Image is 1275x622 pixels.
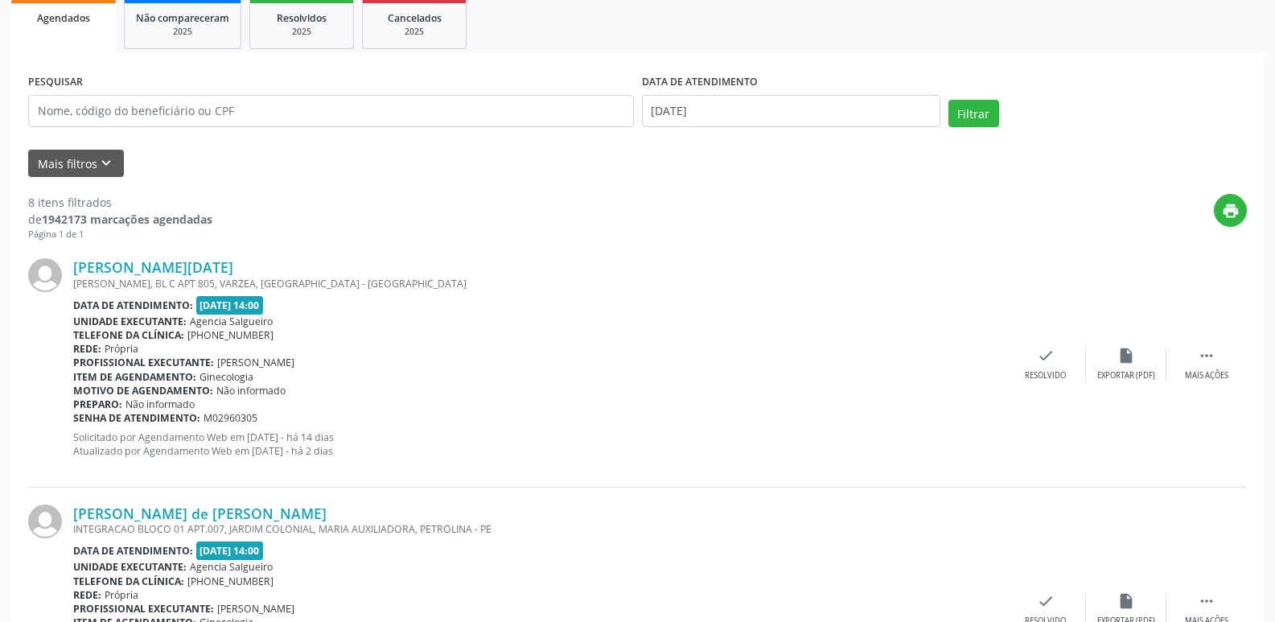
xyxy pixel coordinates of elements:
[948,100,999,127] button: Filtrar
[261,26,342,38] div: 2025
[125,398,195,411] span: Não informado
[73,342,101,356] b: Rede:
[73,277,1006,290] div: [PERSON_NAME], BL C APT 805, VARZEA, [GEOGRAPHIC_DATA] - [GEOGRAPHIC_DATA]
[1117,592,1135,610] i: insert_drive_file
[28,258,62,292] img: img
[37,11,90,25] span: Agendados
[28,194,212,211] div: 8 itens filtrados
[28,228,212,241] div: Página 1 de 1
[73,411,200,425] b: Senha de atendimento:
[73,398,122,411] b: Preparo:
[73,356,214,369] b: Profissional executante:
[187,328,274,342] span: [PHONE_NUMBER]
[1198,592,1215,610] i: 
[73,560,187,574] b: Unidade executante:
[1025,370,1066,381] div: Resolvido
[73,544,193,558] b: Data de atendimento:
[28,150,124,178] button: Mais filtroskeyboard_arrow_down
[1198,347,1215,365] i: 
[642,95,940,127] input: Selecione um intervalo
[73,258,233,276] a: [PERSON_NAME][DATE]
[105,588,138,602] span: Própria
[217,602,294,616] span: [PERSON_NAME]
[73,328,184,342] b: Telefone da clínica:
[136,11,229,25] span: Não compareceram
[216,384,286,398] span: Não informado
[374,26,454,38] div: 2025
[217,356,294,369] span: [PERSON_NAME]
[196,296,264,315] span: [DATE] 14:00
[642,70,758,95] label: DATA DE ATENDIMENTO
[199,370,253,384] span: Ginecologia
[73,384,213,398] b: Motivo de agendamento:
[204,411,257,425] span: M02960305
[97,154,115,172] i: keyboard_arrow_down
[28,95,634,127] input: Nome, código do beneficiário ou CPF
[73,575,184,588] b: Telefone da clínica:
[73,299,193,312] b: Data de atendimento:
[73,505,327,522] a: [PERSON_NAME] de [PERSON_NAME]
[1037,592,1055,610] i: check
[190,315,273,328] span: Agencia Salgueiro
[196,542,264,560] span: [DATE] 14:00
[73,430,1006,458] p: Solicitado por Agendamento Web em [DATE] - há 14 dias Atualizado por Agendamento Web em [DATE] - ...
[136,26,229,38] div: 2025
[28,211,212,228] div: de
[28,505,62,538] img: img
[1185,370,1228,381] div: Mais ações
[1117,347,1135,365] i: insert_drive_file
[73,588,101,602] b: Rede:
[1037,347,1055,365] i: check
[277,11,327,25] span: Resolvidos
[73,522,1006,536] div: INTEGRACAO BLOCO 01 APT.007, JARDIM COLONIAL, MARIA AUXILIADORA, PETROLINA - PE
[73,602,214,616] b: Profissional executante:
[73,370,196,384] b: Item de agendamento:
[1222,202,1240,220] i: print
[28,70,83,95] label: PESQUISAR
[42,212,212,227] strong: 1942173 marcações agendadas
[190,560,273,574] span: Agencia Salgueiro
[73,315,187,328] b: Unidade executante:
[105,342,138,356] span: Própria
[1097,370,1155,381] div: Exportar (PDF)
[1214,194,1247,227] button: print
[187,575,274,588] span: [PHONE_NUMBER]
[388,11,442,25] span: Cancelados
